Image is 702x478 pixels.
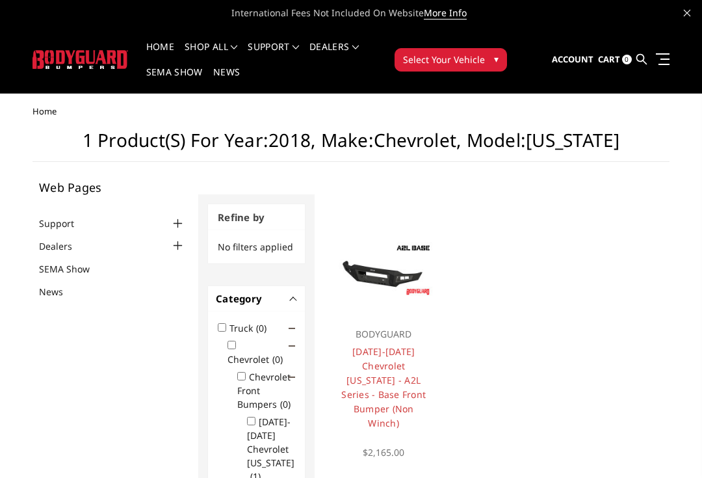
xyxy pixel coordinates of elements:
[237,371,298,410] label: Chevrolet Front Bumpers
[227,353,291,365] label: Chevrolet
[289,325,295,332] span: Click to show/hide children
[363,446,404,458] span: $2,165.00
[494,52,499,66] span: ▾
[185,42,237,68] a: shop all
[552,42,593,77] a: Account
[598,53,620,65] span: Cart
[146,42,174,68] a: Home
[309,42,359,68] a: Dealers
[39,217,90,230] a: Support
[424,7,467,20] a: More Info
[395,48,507,72] button: Select Your Vehicle
[337,326,430,342] p: BODYGUARD
[272,353,283,365] span: (0)
[289,374,295,380] span: Click to show/hide children
[39,239,88,253] a: Dealers
[208,204,305,231] h3: Refine by
[280,398,291,410] span: (0)
[598,42,632,77] a: Cart 0
[289,343,295,349] span: Click to show/hide children
[229,322,274,334] label: Truck
[216,291,297,306] h4: Category
[39,181,185,193] h5: Web Pages
[213,68,240,93] a: News
[39,285,79,299] a: News
[637,416,702,478] iframe: Chat Widget
[39,262,106,276] a: SEMA Show
[403,53,485,66] span: Select Your Vehicle
[32,105,57,117] span: Home
[341,345,426,429] a: [DATE]-[DATE] Chevrolet [US_STATE] - A2L Series - Base Front Bumper (Non Winch)
[256,322,266,334] span: (0)
[552,53,593,65] span: Account
[248,42,299,68] a: Support
[32,50,128,69] img: BODYGUARD BUMPERS
[218,241,293,253] span: No filters applied
[291,295,297,302] button: -
[146,68,203,93] a: SEMA Show
[32,129,669,162] h1: 1 Product(s) for Year:2018, Make:Chevrolet, Model:[US_STATE]
[622,55,632,64] span: 0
